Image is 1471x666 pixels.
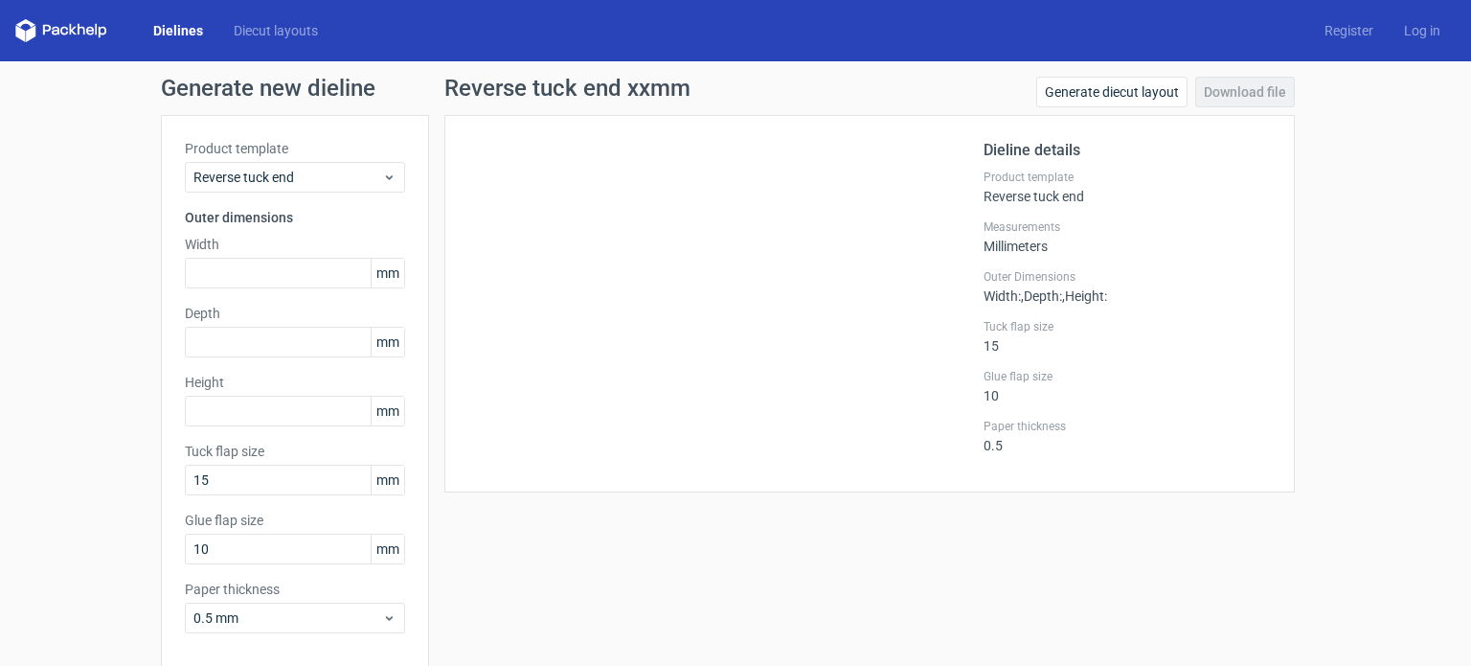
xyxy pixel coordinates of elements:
a: Generate diecut layout [1036,77,1188,107]
label: Height [185,373,405,392]
label: Product template [984,170,1271,185]
label: Width [185,235,405,254]
label: Depth [185,304,405,323]
a: Dielines [138,21,218,40]
div: 0.5 [984,419,1271,453]
label: Outer Dimensions [984,269,1271,285]
span: , Depth : [1021,288,1062,304]
div: 10 [984,369,1271,403]
a: Register [1309,21,1389,40]
h2: Dieline details [984,139,1271,162]
a: Diecut layouts [218,21,333,40]
h3: Outer dimensions [185,208,405,227]
label: Glue flap size [185,511,405,530]
h1: Reverse tuck end xxmm [444,77,690,100]
span: mm [371,328,404,356]
label: Tuck flap size [984,319,1271,334]
label: Glue flap size [984,369,1271,384]
label: Product template [185,139,405,158]
span: , Height : [1062,288,1107,304]
span: mm [371,535,404,563]
span: mm [371,466,404,494]
label: Measurements [984,219,1271,235]
h1: Generate new dieline [161,77,1310,100]
span: mm [371,259,404,287]
span: 0.5 mm [193,609,382,628]
span: mm [371,397,404,425]
label: Paper thickness [185,580,405,599]
div: 15 [984,319,1271,354]
div: Reverse tuck end [984,170,1271,204]
label: Paper thickness [984,419,1271,434]
label: Tuck flap size [185,442,405,461]
span: Width : [984,288,1021,304]
a: Log in [1389,21,1456,40]
div: Millimeters [984,219,1271,254]
span: Reverse tuck end [193,168,382,187]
